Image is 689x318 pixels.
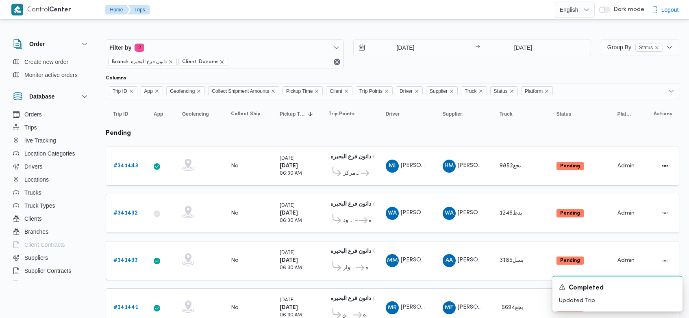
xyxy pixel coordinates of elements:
button: Trips [10,121,93,134]
input: Press the down key to open a popover containing a calendar. [483,39,563,56]
span: Supplier [430,87,448,96]
span: [PERSON_NAME] [PERSON_NAME] [458,163,552,168]
button: Supplier Contracts [10,264,93,277]
span: Collect Shipment Amounts [231,111,265,117]
small: 02:02 PM [373,297,395,301]
span: Pending [556,257,584,265]
button: Remove Trip Points from selection in this group [384,89,389,94]
button: Remove Collect Shipment Amounts from selection in this group [271,89,276,94]
div: Hamid Muhammad Hamid Alshrqaoi [443,160,456,173]
div: Wlaid Ahmad Mahmood Alamsairi [443,207,456,220]
span: Platform [617,111,631,117]
b: دانون فرع البحيره [330,154,371,160]
b: [DATE] [280,305,298,310]
label: Columns [106,75,126,81]
button: Order [13,39,89,49]
button: Geofencing [179,107,220,121]
span: دانون فرع البحيره [365,263,371,273]
button: Platform [614,107,635,121]
span: Trips [24,123,37,132]
span: Client Contracts [24,240,65,250]
span: Client [330,87,342,96]
span: [PERSON_NAME] [PERSON_NAME] [401,163,495,168]
span: Platform [521,86,553,95]
span: Driver [400,87,413,96]
span: MF [445,301,453,314]
span: Pickup Time [286,87,313,96]
div: Ali Abadallah Abadalsmd Aljsamai [443,254,456,267]
span: Dark mode [610,7,644,13]
span: [PERSON_NAME] [PERSON_NAME] [458,305,552,310]
span: دانون فرع البحيره [369,216,371,226]
button: Supplier [439,107,488,121]
span: Trip Points [328,111,354,117]
span: Trip ID [113,87,127,96]
button: Branches [10,225,93,238]
button: Monitor active orders [10,68,93,81]
span: دانون فرع البحيره [370,169,371,178]
b: # 341433 [113,258,138,263]
a: #341443 [113,161,138,171]
span: Status [490,86,518,95]
small: [DATE] [280,156,295,161]
span: بجع9852 [500,163,521,169]
b: # 341441 [113,305,138,310]
div: Muhammad Rajab Saif Alnasar Saad Alaam [386,301,399,314]
b: Center [49,7,71,13]
button: Remove Pickup Time from selection in this group [314,89,319,94]
div: Notification [559,283,676,293]
span: [PERSON_NAME] [PERSON_NAME] [PERSON_NAME] [401,305,543,310]
button: remove selected entity [168,59,173,64]
button: Trips [128,5,150,15]
span: Actions [654,111,672,117]
span: Status [635,44,663,52]
b: Pending [560,211,580,216]
span: App [144,87,153,96]
span: Branch: دانون فرع البحيره [112,58,167,66]
span: قسم كفر الدوار [343,263,354,273]
span: Suppliers [24,253,48,263]
span: Truck Types [24,201,55,211]
h3: Database [29,92,54,101]
span: بسل3185 [500,258,524,263]
div: Mustfi Isamaail Abadalghni Isamaail Khalf [386,160,399,173]
b: Pending [560,164,580,169]
span: Location Categories [24,149,75,158]
span: بدط1246 [500,211,522,216]
small: 02:02 PM [373,155,395,160]
span: Trip ID [113,111,128,117]
button: Group ByStatusremove selected entity [601,39,679,55]
span: Status [494,87,508,96]
b: دانون فرع البحيره [330,249,371,254]
button: Client Contracts [10,238,93,251]
span: [PERSON_NAME] [401,257,447,263]
b: # 341432 [113,211,138,216]
span: live Tracking [24,136,56,145]
b: pending [106,130,131,136]
button: Suppliers [10,251,93,264]
button: Create new order [10,55,93,68]
span: Status [639,44,653,51]
button: Remove Supplier from selection in this group [449,89,454,94]
button: Orders [10,108,93,121]
span: Admin [617,211,635,216]
small: 06:30 AM [280,171,302,176]
button: Locations [10,173,93,186]
span: Supplier [426,86,458,95]
b: دانون فرع البحيره [330,202,371,207]
span: Pending [556,162,584,170]
div: Muhammad Mahmood Alsaid Azam [386,254,399,267]
span: Supplier [443,111,462,117]
span: Trucks [24,188,41,197]
span: Supplier Contracts [24,266,71,276]
button: App [150,107,171,121]
button: Remove Trip ID from selection in this group [129,89,134,94]
button: Remove Truck from selection in this group [478,89,483,94]
a: #341433 [113,256,138,265]
span: 2 active filters [135,44,144,52]
small: [DATE] [280,298,295,303]
a: #341441 [113,303,138,313]
button: Drivers [10,160,93,173]
button: Remove [332,57,342,67]
small: 06:30 AM [280,219,302,223]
